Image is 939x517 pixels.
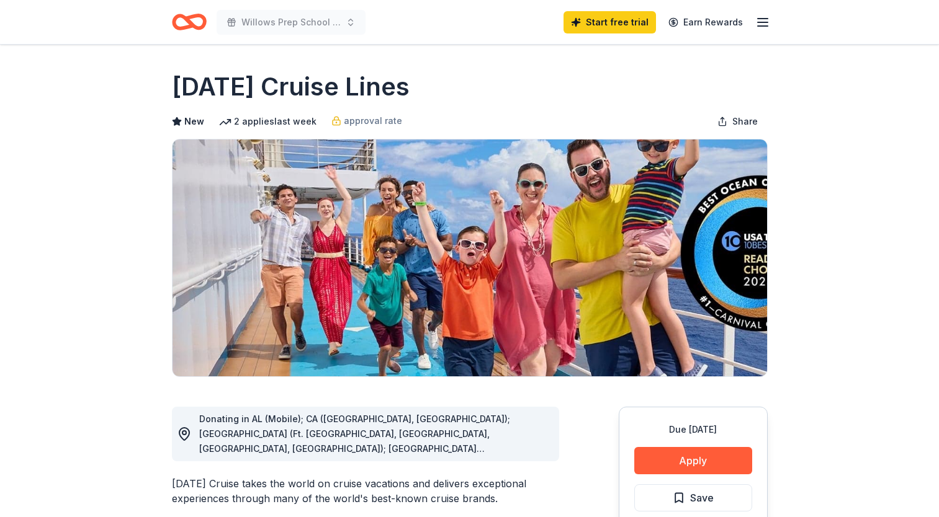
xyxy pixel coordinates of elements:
[708,109,768,134] button: Share
[173,139,767,376] img: Image for Carnival Cruise Lines
[634,447,752,474] button: Apply
[219,114,317,129] div: 2 applies last week
[634,422,752,437] div: Due [DATE]
[634,484,752,511] button: Save
[344,113,402,128] span: approval rate
[217,10,366,35] button: Willows Prep School Annual Auction/Gala
[564,11,656,33] a: Start free trial
[331,113,402,128] a: approval rate
[690,490,714,506] span: Save
[241,15,341,30] span: Willows Prep School Annual Auction/Gala
[172,476,559,506] div: [DATE] Cruise takes the world on cruise vacations and delivers exceptional experiences through ma...
[661,11,750,33] a: Earn Rewards
[184,114,204,129] span: New
[172,7,207,37] a: Home
[199,413,537,513] span: Donating in AL (Mobile); CA ([GEOGRAPHIC_DATA], [GEOGRAPHIC_DATA]); [GEOGRAPHIC_DATA] (Ft. [GEOGR...
[732,114,758,129] span: Share
[172,69,410,104] h1: [DATE] Cruise Lines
